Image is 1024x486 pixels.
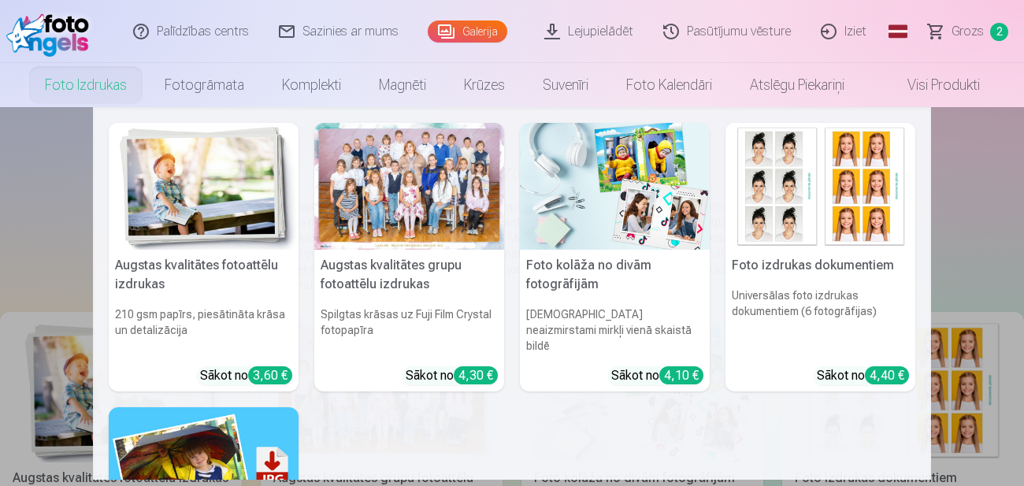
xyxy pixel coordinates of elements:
a: Foto kalendāri [607,63,731,107]
a: Foto izdrukas dokumentiemFoto izdrukas dokumentiemUniversālas foto izdrukas dokumentiem (6 fotogr... [725,123,915,391]
a: Suvenīri [524,63,607,107]
a: Visi produkti [863,63,999,107]
a: Atslēgu piekariņi [731,63,863,107]
div: Sākot no [611,366,703,385]
a: Komplekti [263,63,360,107]
div: 4,10 € [659,366,703,384]
h5: Augstas kvalitātes grupu fotoattēlu izdrukas [314,250,504,300]
a: Foto kolāža no divām fotogrāfijāmFoto kolāža no divām fotogrāfijām[DEMOGRAPHIC_DATA] neaizmirstam... [520,123,710,391]
h5: Augstas kvalitātes fotoattēlu izdrukas [109,250,299,300]
a: Foto izdrukas [26,63,146,107]
img: Foto kolāža no divām fotogrāfijām [520,123,710,250]
h5: Foto kolāža no divām fotogrāfijām [520,250,710,300]
div: 3,60 € [248,366,292,384]
h5: Foto izdrukas dokumentiem [725,250,915,281]
div: Sākot no [200,366,292,385]
div: 4,40 € [865,366,909,384]
a: Augstas kvalitātes grupu fotoattēlu izdrukasSpilgtas krāsas uz Fuji Film Crystal fotopapīraSākot ... [314,123,504,391]
a: Fotogrāmata [146,63,263,107]
img: Augstas kvalitātes fotoattēlu izdrukas [109,123,299,250]
img: /fa1 [6,6,97,57]
a: Krūzes [445,63,524,107]
a: Augstas kvalitātes fotoattēlu izdrukasAugstas kvalitātes fotoattēlu izdrukas210 gsm papīrs, piesā... [109,123,299,391]
h6: [DEMOGRAPHIC_DATA] neaizmirstami mirkļi vienā skaistā bildē [520,300,710,360]
h6: 210 gsm papīrs, piesātināta krāsa un detalizācija [109,300,299,360]
div: Sākot no [817,366,909,385]
span: 2 [990,23,1008,41]
img: Foto izdrukas dokumentiem [725,123,915,250]
div: 4,30 € [454,366,498,384]
a: Galerija [428,20,507,43]
h6: Universālas foto izdrukas dokumentiem (6 fotogrāfijas) [725,281,915,360]
div: Sākot no [406,366,498,385]
span: Grozs [952,22,984,41]
a: Magnēti [360,63,445,107]
h6: Spilgtas krāsas uz Fuji Film Crystal fotopapīra [314,300,504,360]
